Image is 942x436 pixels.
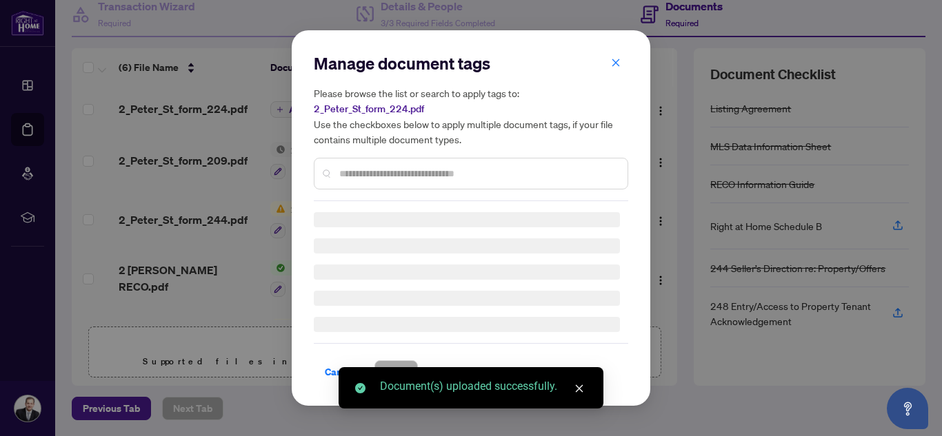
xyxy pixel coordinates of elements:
[314,360,366,384] button: Cancel
[374,360,418,384] button: Save
[574,384,584,393] span: close
[572,381,587,396] a: Close
[887,388,928,429] button: Open asap
[380,378,587,395] div: Document(s) uploaded successfully.
[355,383,365,393] span: check-circle
[325,361,355,383] span: Cancel
[314,85,628,147] h5: Please browse the list or search to apply tags to: Use the checkboxes below to apply multiple doc...
[611,58,621,68] span: close
[314,103,424,115] span: 2_Peter_St_form_224.pdf
[314,52,628,74] h2: Manage document tags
